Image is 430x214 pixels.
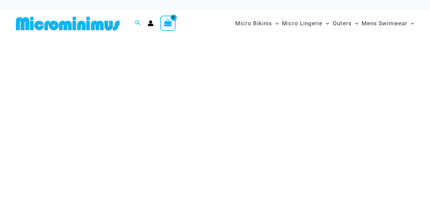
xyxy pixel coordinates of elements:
[280,13,331,34] a: Micro LingerieMenu ToggleMenu Toggle
[234,13,280,34] a: Micro BikinisMenu ToggleMenu Toggle
[282,15,322,32] span: Micro Lingerie
[13,16,122,31] img: MM SHOP LOGO FLAT
[160,16,176,31] a: View Shopping Cart, empty
[333,15,352,32] span: Outers
[135,19,141,28] a: Search icon link
[148,20,154,26] a: Account icon link
[233,12,417,35] nav: Site Navigation
[362,15,407,32] span: Mens Swimwear
[352,15,358,32] span: Menu Toggle
[331,13,360,34] a: OutersMenu ToggleMenu Toggle
[407,15,414,32] span: Menu Toggle
[322,15,329,32] span: Menu Toggle
[360,13,416,34] a: Mens SwimwearMenu ToggleMenu Toggle
[272,15,279,32] span: Menu Toggle
[235,15,272,32] span: Micro Bikinis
